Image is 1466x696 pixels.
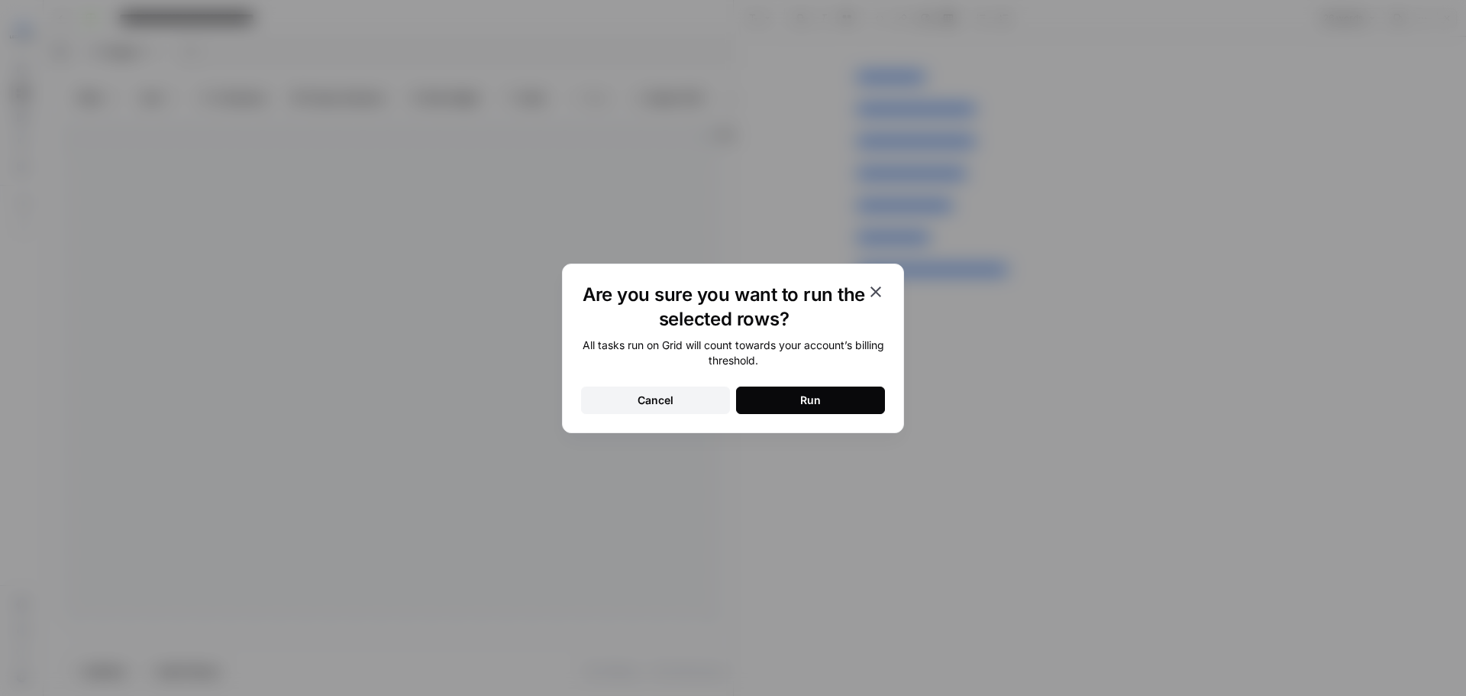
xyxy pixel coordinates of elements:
[736,387,885,414] button: Run
[638,393,673,408] div: Cancel
[581,387,730,414] button: Cancel
[581,338,885,368] div: All tasks run on Grid will count towards your account’s billing threshold.
[800,393,821,408] div: Run
[581,283,867,332] h1: Are you sure you want to run the selected rows?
